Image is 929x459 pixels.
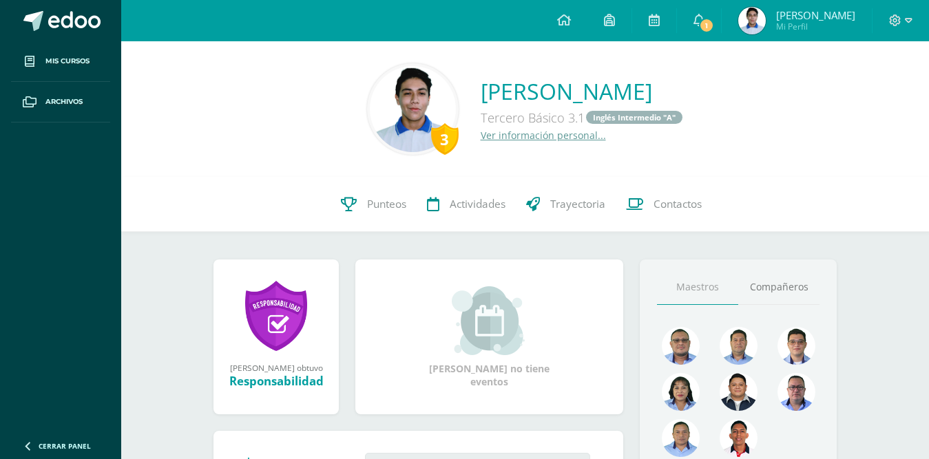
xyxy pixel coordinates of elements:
img: 1ec3a006b72560931d7cb30962a688f6.png [370,66,456,152]
a: Compañeros [738,270,820,305]
a: Archivos [11,82,110,122]
span: Mi Perfil [776,21,855,32]
a: Trayectoria [516,177,616,232]
div: Responsabilidad [227,373,325,389]
img: 99962f3fa423c9b8099341731b303440.png [662,327,700,365]
a: Inglés Intermedio "A" [586,111,682,124]
img: 89a3ce4a01dc90e46980c51de3177516.png [720,419,758,457]
img: 692ec516f9a00cb6033bf5fc2b524813.png [738,7,766,34]
img: 2ac039123ac5bd71a02663c3aa063ac8.png [720,327,758,365]
span: Contactos [654,197,702,211]
span: Punteos [367,197,406,211]
div: [PERSON_NAME] no tiene eventos [421,286,559,388]
img: event_small.png [452,286,527,355]
span: Mis cursos [45,56,90,67]
span: [PERSON_NAME] [776,8,855,22]
a: Maestros [657,270,738,305]
img: eccc7a2d5da755eac5968f4df6463713.png [720,373,758,411]
div: 3 [431,123,459,155]
img: 371adb901e00c108b455316ee4864f9b.png [662,373,700,411]
span: 1 [699,18,714,33]
span: Trayectoria [550,197,605,211]
img: 6e6edff8e5b1d60e1b79b3df59dca1c4.png [777,327,815,365]
span: Cerrar panel [39,441,91,451]
div: Tercero Básico 3.1 [481,106,684,129]
a: Mis cursos [11,41,110,82]
span: Archivos [45,96,83,107]
a: Contactos [616,177,712,232]
div: [PERSON_NAME] obtuvo [227,362,325,373]
a: [PERSON_NAME] [481,76,684,106]
a: Punteos [331,177,417,232]
img: 2efff582389d69505e60b50fc6d5bd41.png [662,419,700,457]
a: Ver información personal... [481,129,606,142]
span: Actividades [450,197,505,211]
a: Actividades [417,177,516,232]
img: 30ea9b988cec0d4945cca02c4e803e5a.png [777,373,815,411]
